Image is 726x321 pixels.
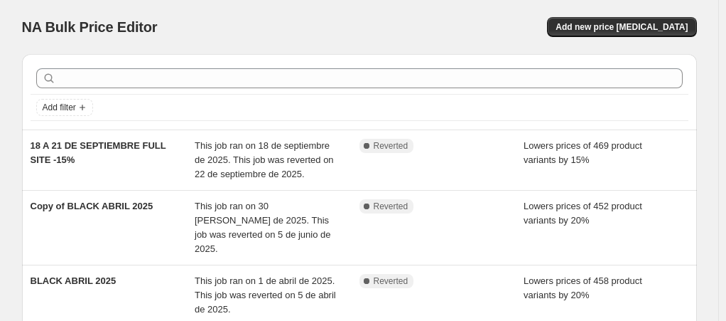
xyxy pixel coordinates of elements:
[195,275,336,315] span: This job ran on 1 de abril de 2025. This job was reverted on 5 de abril de 2025.
[547,17,696,37] button: Add new price [MEDICAL_DATA]
[31,275,117,286] span: BLACK ABRIL 2025
[524,140,642,165] span: Lowers prices of 469 product variants by 15%
[195,201,331,254] span: This job ran on 30 [PERSON_NAME] de 2025. This job was reverted on 5 de junio de 2025.
[22,19,158,35] span: NA Bulk Price Editor
[374,201,408,212] span: Reverted
[31,201,153,211] span: Copy of BLACK ABRIL 2025
[524,201,642,226] span: Lowers prices of 452 product variants by 20%
[31,140,166,165] span: 18 A 21 DE SEPTIEMBRE FULL SITE -15%
[374,140,408,152] span: Reverted
[524,275,642,300] span: Lowers prices of 458 product variants by 20%
[195,140,334,179] span: This job ran on 18 de septiembre de 2025. This job was reverted on 22 de septiembre de 2025.
[36,99,93,116] button: Add filter
[556,21,688,33] span: Add new price [MEDICAL_DATA]
[43,102,76,113] span: Add filter
[374,275,408,287] span: Reverted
